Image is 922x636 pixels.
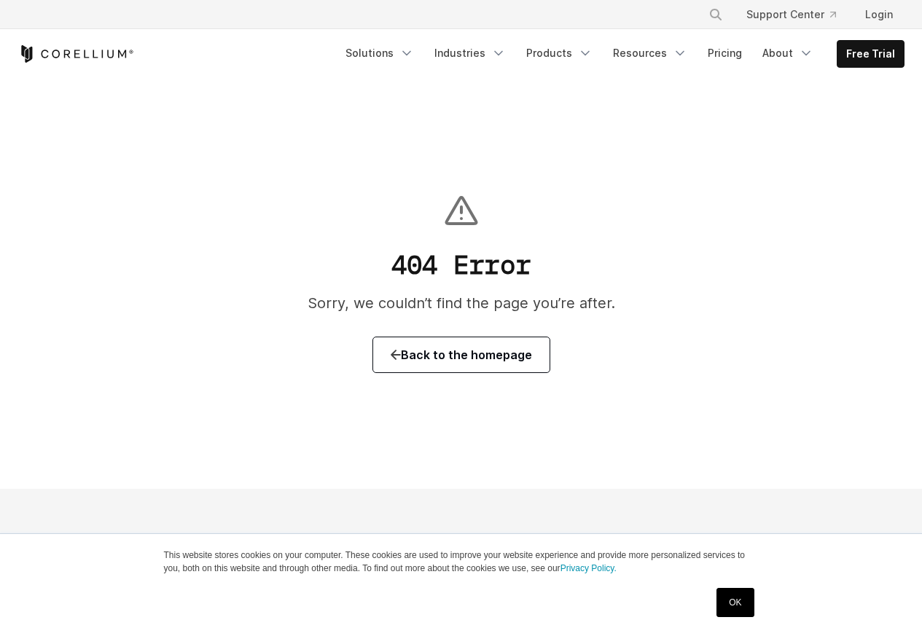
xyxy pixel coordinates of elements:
a: Privacy Policy. [560,563,617,573]
a: Support Center [735,1,848,28]
a: Free Trial [837,41,904,67]
div: Navigation Menu [337,40,905,68]
a: Solutions [337,40,423,66]
a: Products [517,40,601,66]
p: This website stores cookies on your computer. These cookies are used to improve your website expe... [164,549,759,575]
a: About [754,40,822,66]
a: Pricing [699,40,751,66]
a: Resources [604,40,696,66]
a: Login [853,1,905,28]
a: Corellium Home [18,45,134,63]
a: OK [716,588,754,617]
span: Back to the homepage [391,346,532,364]
button: Search [703,1,729,28]
a: Back to the homepage [373,337,550,372]
div: Navigation Menu [691,1,905,28]
a: Industries [426,40,515,66]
